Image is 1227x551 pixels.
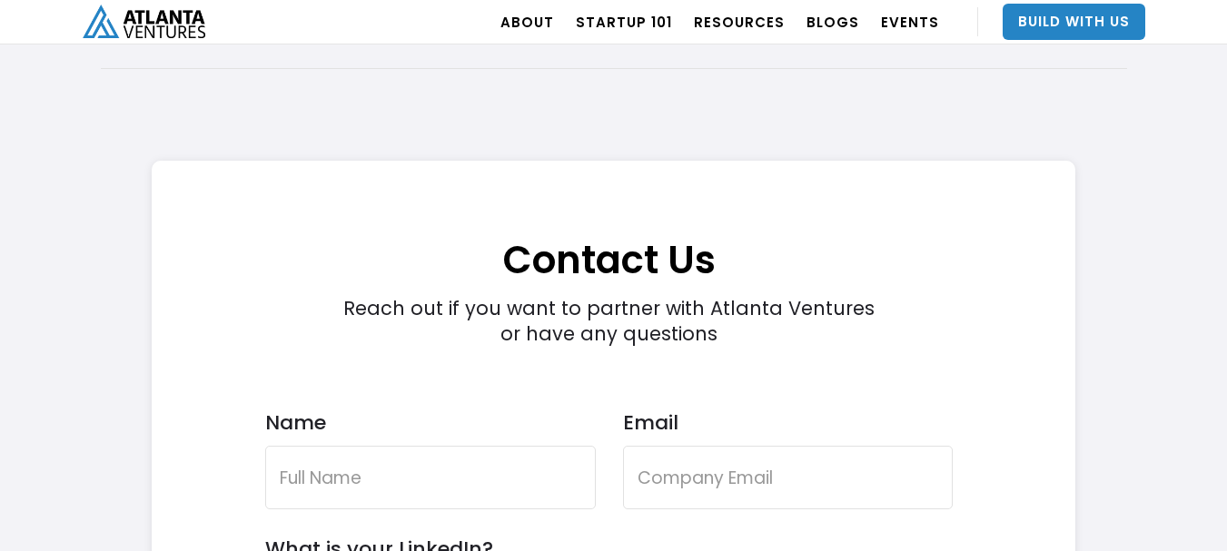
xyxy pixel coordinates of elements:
[265,446,596,509] input: Full Name
[623,446,954,509] input: Company Email
[623,410,954,435] label: Email
[265,180,954,286] h1: Contact Us
[265,410,596,435] label: Name
[1003,4,1145,40] a: Build With Us
[333,296,884,347] div: Reach out if you want to partner with Atlanta Ventures or have any questions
